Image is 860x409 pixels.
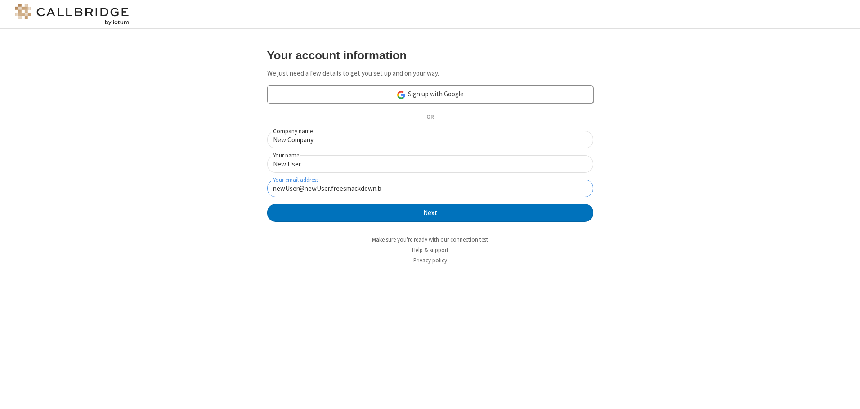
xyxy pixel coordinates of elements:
[267,49,593,62] h3: Your account information
[267,131,593,148] input: Company name
[267,155,593,173] input: Your name
[423,111,437,124] span: OR
[267,85,593,103] a: Sign up with Google
[267,204,593,222] button: Next
[372,236,488,243] a: Make sure you're ready with our connection test
[267,68,593,79] p: We just need a few details to get you set up and on your way.
[13,4,130,25] img: logo@2x.png
[413,256,447,264] a: Privacy policy
[267,180,593,197] input: Your email address
[396,90,406,100] img: google-icon.png
[412,246,448,254] a: Help & support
